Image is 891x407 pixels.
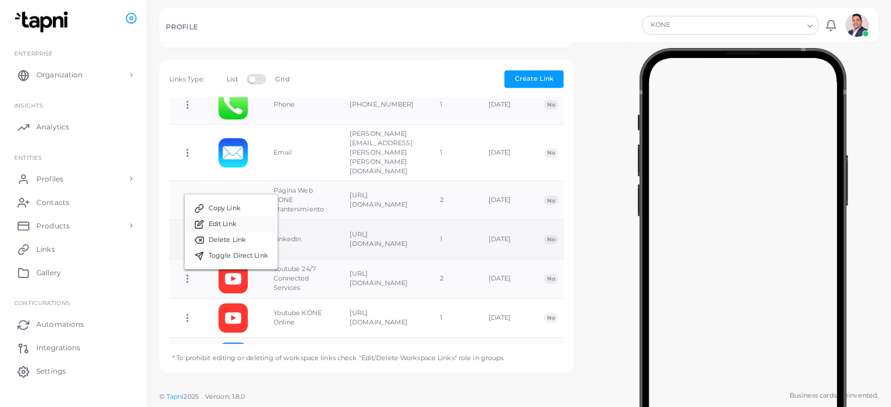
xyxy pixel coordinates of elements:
[275,75,289,84] label: Grid
[649,19,734,31] span: KONE
[337,181,427,220] td: [URL][DOMAIN_NAME]
[219,264,248,293] img: youtube.png
[544,148,558,158] span: No
[475,181,531,220] td: [DATE]
[14,50,53,57] span: Enterprise
[183,392,198,402] span: 2025
[36,319,84,330] span: Automations
[735,19,803,32] input: Search for option
[426,181,475,220] td: 2
[426,259,475,299] td: 2
[163,343,505,362] p: * To prohibit editing or deleting of workspace links check "Edit/Delete Workspace Links" role in ...
[36,268,61,278] span: Gallery
[205,392,245,401] span: Version: 1.8.0
[261,259,337,299] td: Youtube 24/7 Connected Services
[9,63,138,87] a: Organization
[219,90,248,119] img: phone.png
[209,204,241,213] span: Copy Link
[544,235,558,244] span: No
[9,190,138,214] a: Contacts
[36,343,80,353] span: Integrations
[14,299,70,306] span: Configurations
[9,360,138,383] a: Settings
[475,337,531,376] td: [DATE]
[261,124,337,181] td: Email
[544,313,558,323] span: No
[9,167,138,190] a: Profiles
[9,336,138,360] a: Integrations
[544,196,558,205] span: No
[36,366,66,377] span: Settings
[845,13,869,37] img: avatar
[261,220,337,259] td: LinkedIn
[544,274,558,283] span: No
[475,124,531,181] td: [DATE]
[544,100,558,110] span: No
[475,298,531,337] td: [DATE]
[166,23,198,31] h5: PROFILE
[219,138,248,167] img: email.png
[426,85,475,125] td: 1
[337,298,427,337] td: [URL][DOMAIN_NAME]
[36,70,83,80] span: Organization
[209,251,268,261] span: Toggle Direct Link
[337,337,427,376] td: [URL][DOMAIN_NAME]
[36,174,63,184] span: Profiles
[36,197,69,208] span: Contacts
[337,124,427,181] td: [PERSON_NAME][EMAIL_ADDRESS][PERSON_NAME][PERSON_NAME][DOMAIN_NAME]
[14,154,42,161] span: ENTITIES
[261,181,337,220] td: Página Web KONE Mantenimiento
[261,298,337,337] td: Youtube KONE Online
[426,220,475,259] td: 1
[166,392,184,401] a: Tapni
[337,85,427,125] td: [PHONE_NUMBER]
[11,11,76,33] img: logo
[209,235,246,245] span: Delete Link
[426,298,475,337] td: 1
[261,85,337,125] td: Phone
[9,261,138,284] a: Gallery
[227,75,237,84] label: List
[515,74,554,83] span: Create Link
[475,85,531,125] td: [DATE]
[475,220,531,259] td: [DATE]
[169,75,204,83] span: Links Type:
[219,186,248,215] img: 2vJ32Y3yGSaL9qqDHgwQZ8Qn8-1748542824472.png
[219,303,248,333] img: youtube.png
[36,244,55,255] span: Links
[9,115,138,139] a: Analytics
[36,221,70,231] span: Products
[426,124,475,181] td: 1
[14,102,43,109] span: INSIGHTS
[337,220,427,259] td: [URL][DOMAIN_NAME]
[9,214,138,237] a: Products
[337,259,427,299] td: [URL][DOMAIN_NAME]
[842,13,872,37] a: avatar
[475,259,531,299] td: [DATE]
[159,392,245,402] span: ©
[504,70,564,88] button: Create Link
[209,220,237,229] span: Edit Link
[9,237,138,261] a: Links
[261,337,337,376] td: Facebook
[643,16,818,35] div: Search for option
[219,343,248,372] img: facebook.png
[36,122,69,132] span: Analytics
[426,337,475,376] td: 3
[9,313,138,336] a: Automations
